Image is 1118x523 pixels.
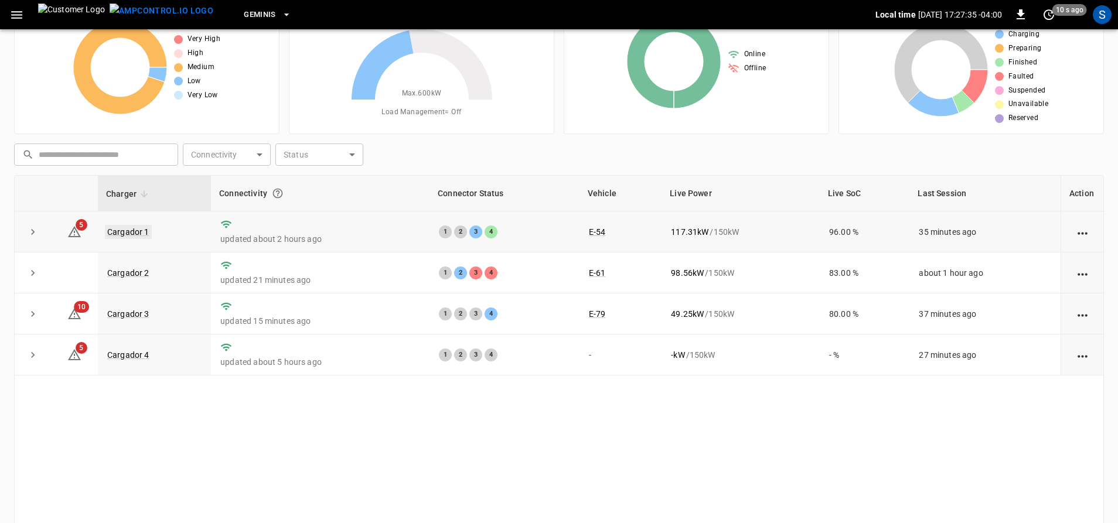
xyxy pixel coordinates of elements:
p: - kW [671,349,684,361]
button: expand row [24,305,42,323]
div: 2 [454,348,467,361]
span: 10 [74,301,89,313]
div: 1 [439,348,452,361]
th: Live Power [662,176,820,211]
div: action cell options [1075,226,1090,238]
button: set refresh interval [1039,5,1058,24]
th: Vehicle [580,176,662,211]
a: 5 [67,226,81,235]
p: updated about 2 hours ago [220,233,420,245]
img: Customer Logo [38,4,105,26]
span: Very High [188,33,221,45]
th: Connector Status [430,176,580,211]
div: 2 [454,307,467,320]
td: 35 minutes ago [909,211,1061,252]
span: Reserved [1008,112,1038,124]
span: High [188,47,204,59]
td: 27 minutes ago [909,334,1061,375]
a: Cargador 1 [105,225,152,239]
p: Local time [875,9,916,20]
span: Load Management = Off [381,107,461,118]
a: 5 [67,350,81,359]
span: Finished [1008,57,1037,69]
td: 83.00 % [820,252,909,293]
span: Unavailable [1008,98,1048,110]
td: - [580,334,662,375]
div: / 150 kW [671,226,810,238]
a: E-79 [589,309,606,319]
td: - % [820,334,909,375]
div: 3 [469,225,482,238]
div: 4 [485,225,497,238]
span: 5 [76,219,87,231]
div: 1 [439,307,452,320]
td: 37 minutes ago [909,293,1061,334]
p: updated 21 minutes ago [220,274,420,286]
div: 3 [469,266,482,279]
div: / 150 kW [671,308,810,320]
span: Medium [188,61,214,73]
span: Charging [1008,29,1039,40]
div: 4 [485,307,497,320]
div: / 150 kW [671,267,810,279]
div: / 150 kW [671,349,810,361]
span: Suspended [1008,85,1046,97]
th: Last Session [909,176,1061,211]
div: 1 [439,225,452,238]
button: expand row [24,346,42,364]
td: 80.00 % [820,293,909,334]
div: 2 [454,266,467,279]
p: updated 15 minutes ago [220,315,420,327]
a: E-54 [589,227,606,237]
span: Max. 600 kW [402,88,442,100]
td: 96.00 % [820,211,909,252]
span: Offline [744,63,766,74]
p: 117.31 kW [671,226,708,238]
a: Cargador 3 [107,309,149,319]
span: Very Low [188,90,218,101]
p: 49.25 kW [671,308,704,320]
span: Faulted [1008,71,1034,83]
th: Live SoC [820,176,909,211]
button: expand row [24,264,42,282]
button: Geminis [239,4,296,26]
a: Cargador 4 [107,350,149,360]
div: 4 [485,266,497,279]
div: 3 [469,307,482,320]
div: Connectivity [219,183,421,204]
div: action cell options [1075,349,1090,361]
img: ampcontrol.io logo [110,4,213,18]
div: action cell options [1075,308,1090,320]
td: about 1 hour ago [909,252,1061,293]
p: updated about 5 hours ago [220,356,420,368]
span: Charger [106,187,152,201]
p: 98.56 kW [671,267,704,279]
div: 1 [439,266,452,279]
p: [DATE] 17:27:35 -04:00 [918,9,1002,20]
div: 3 [469,348,482,361]
button: Connection between the charger and our software. [267,183,288,204]
span: Low [188,76,201,87]
a: E-61 [589,268,606,278]
span: Online [744,49,765,60]
span: 5 [76,342,87,354]
a: Cargador 2 [107,268,149,278]
span: Geminis [244,8,276,22]
th: Action [1061,176,1103,211]
button: expand row [24,223,42,241]
div: 4 [485,348,497,361]
div: 2 [454,225,467,238]
div: profile-icon [1093,5,1112,24]
div: action cell options [1075,267,1090,279]
a: 10 [67,309,81,318]
span: Preparing [1008,43,1042,54]
span: 10 s ago [1052,4,1087,16]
